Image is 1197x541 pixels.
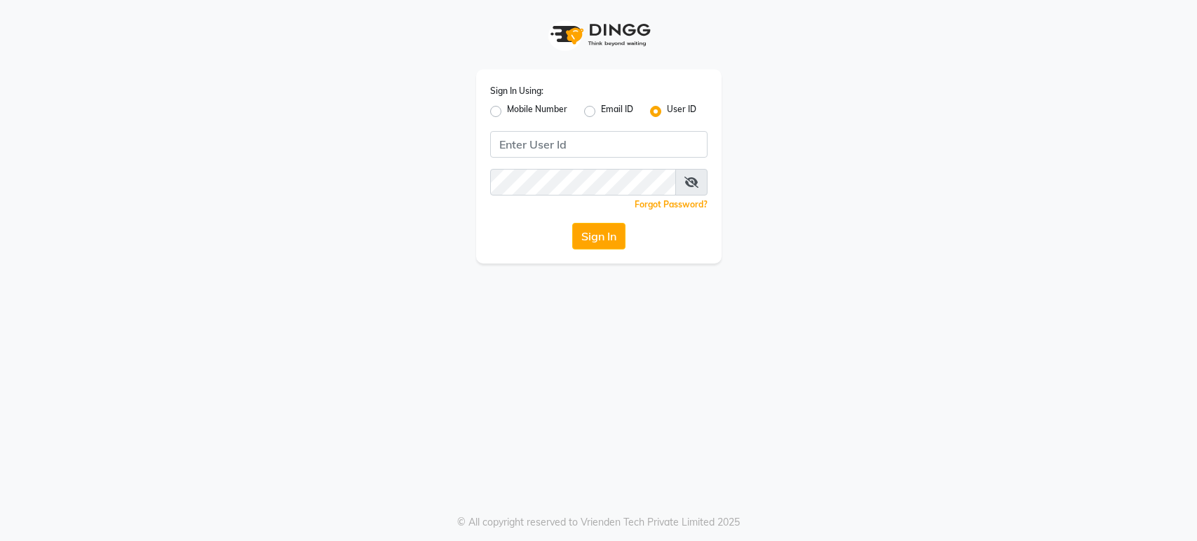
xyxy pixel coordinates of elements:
button: Sign In [572,223,625,249]
label: Sign In Using: [490,85,543,97]
label: Email ID [601,103,633,120]
label: Mobile Number [507,103,567,120]
img: logo1.svg [543,14,655,55]
input: Username [490,131,708,158]
input: Username [490,169,676,196]
label: User ID [667,103,696,120]
a: Forgot Password? [635,199,708,210]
